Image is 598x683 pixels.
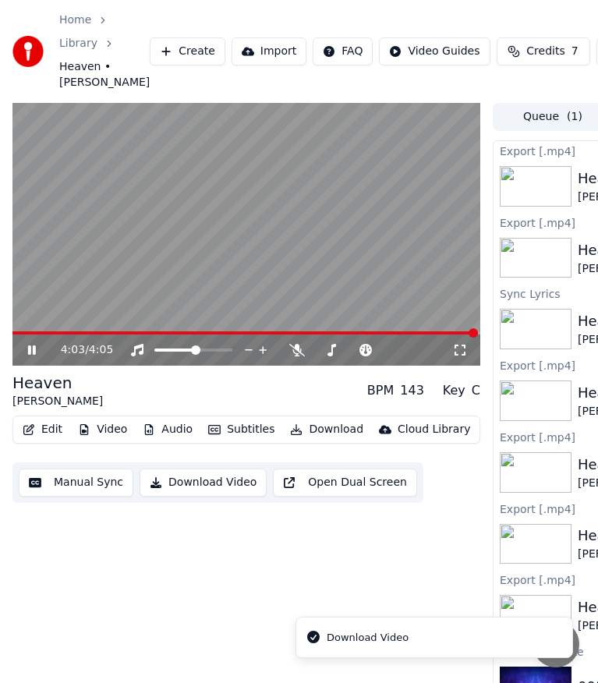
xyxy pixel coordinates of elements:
button: Video Guides [379,37,490,65]
div: Heaven [12,372,103,394]
div: / [61,342,98,358]
button: Import [232,37,306,65]
span: 4:03 [61,342,85,358]
div: 143 [400,381,424,400]
div: Key [443,381,465,400]
button: Subtitles [202,419,281,441]
div: C [472,381,480,400]
span: ( 1 ) [567,109,582,125]
button: Credits7 [497,37,590,65]
div: [PERSON_NAME] [12,394,103,409]
div: Download Video [327,630,409,646]
button: Audio [136,419,199,441]
button: Manual Sync [19,469,133,497]
div: BPM [367,381,394,400]
span: Heaven • [PERSON_NAME] [59,59,150,90]
button: Video [72,419,133,441]
span: Credits [526,44,564,59]
button: Create [150,37,225,65]
span: 4:05 [89,342,113,358]
span: 7 [571,44,579,59]
a: Home [59,12,91,28]
button: Download Video [140,469,267,497]
button: Open Dual Screen [273,469,417,497]
div: Cloud Library [398,422,470,437]
nav: breadcrumb [59,12,150,90]
button: Download [284,419,370,441]
a: Library [59,36,97,51]
button: FAQ [313,37,373,65]
button: Edit [16,419,69,441]
img: youka [12,36,44,67]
